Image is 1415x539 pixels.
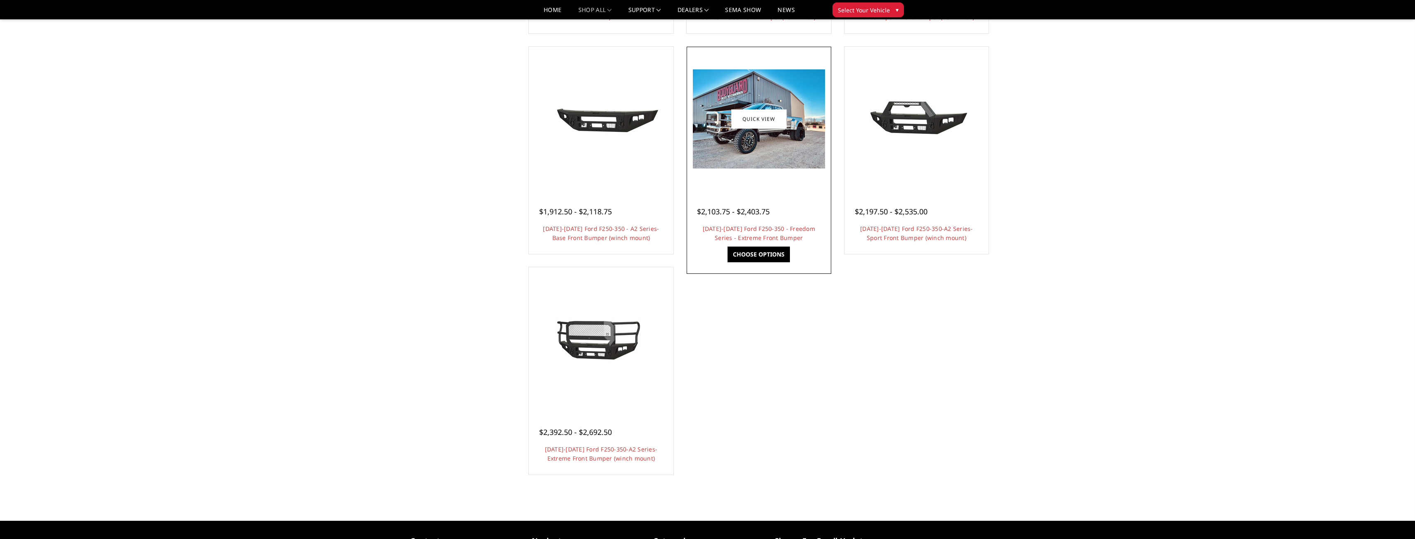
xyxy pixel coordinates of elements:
[860,225,973,242] a: [DATE]-[DATE] Ford F250-350-A2 Series-Sport Front Bumper (winch mount)
[838,6,890,14] span: Select Your Vehicle
[847,49,987,189] a: 2017-2022 Ford F250-350-A2 Series-Sport Front Bumper (winch mount)
[578,7,612,19] a: shop all
[731,109,787,129] a: Quick view
[850,89,982,150] img: 2017-2022 Ford F250-350-A2 Series-Sport Front Bumper (winch mount)
[725,7,761,19] a: SEMA Show
[896,5,899,14] span: ▾
[539,207,612,216] span: $1,912.50 - $2,118.75
[678,7,709,19] a: Dealers
[539,427,612,437] span: $2,392.50 - $2,692.50
[531,49,671,189] a: 2017-2022 Ford F250-350 - A2 Series-Base Front Bumper (winch mount)
[697,207,770,216] span: $2,103.75 - $2,403.75
[703,225,815,242] a: [DATE]-[DATE] Ford F250-350 - Freedom Series - Extreme Front Bumper
[531,269,671,410] a: 2017-2022 Ford F250-350-A2 Series-Extreme Front Bumper (winch mount) 2017-2022 Ford F250-350-A2 S...
[778,7,794,19] a: News
[535,89,667,150] img: 2017-2022 Ford F250-350 - A2 Series-Base Front Bumper (winch mount)
[728,247,790,262] a: Choose Options
[543,225,659,242] a: [DATE]-[DATE] Ford F250-350 - A2 Series-Base Front Bumper (winch mount)
[545,445,658,462] a: [DATE]-[DATE] Ford F250-350-A2 Series-Extreme Front Bumper (winch mount)
[693,69,825,169] img: 2017-2022 Ford F250-350 - Freedom Series - Extreme Front Bumper
[832,2,904,17] button: Select Your Vehicle
[689,49,829,189] a: 2017-2022 Ford F250-350 - Freedom Series - Extreme Front Bumper 2017-2022 Ford F250-350 - Freedom...
[628,7,661,19] a: Support
[855,207,927,216] span: $2,197.50 - $2,535.00
[1374,499,1415,539] iframe: Chat Widget
[544,7,561,19] a: Home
